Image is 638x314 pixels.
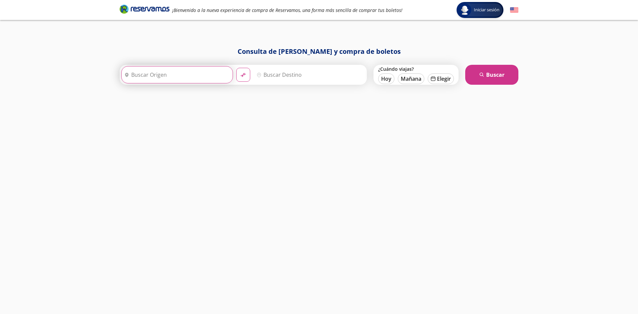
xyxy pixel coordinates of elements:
[510,6,518,14] button: English
[120,47,518,56] h1: Consulta de [PERSON_NAME] y compra de boletos
[122,66,231,83] input: Buscar Origen
[398,73,424,84] button: Mañana
[120,4,169,14] i: Brand Logo
[120,4,169,16] a: Brand Logo
[254,66,363,83] input: Buscar Destino
[378,66,454,72] label: ¿Cuándo viajas?
[471,7,502,13] span: Iniciar sesión
[172,7,402,13] em: ¡Bienvenido a la nueva experiencia de compra de Reservamos, una forma más sencilla de comprar tus...
[465,65,518,85] button: Buscar
[428,73,454,84] button: Elegir
[378,73,394,84] button: Hoy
